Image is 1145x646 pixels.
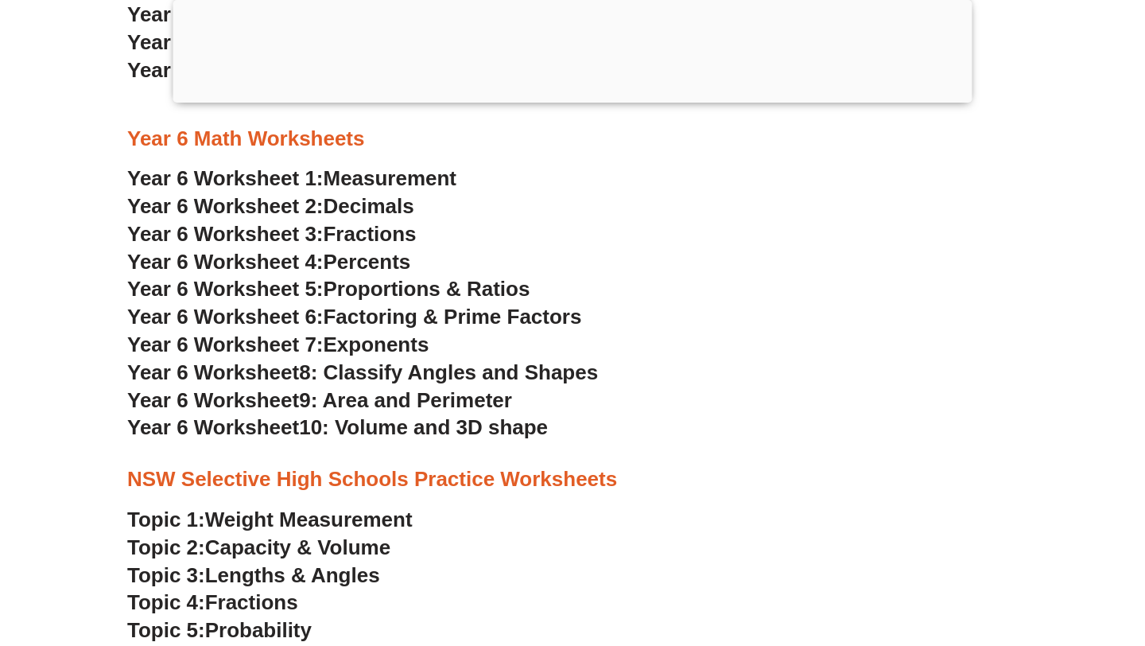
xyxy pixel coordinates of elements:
a: Year 6 Worksheet 3:Fractions [127,222,416,246]
span: Exponents [324,333,429,356]
a: Year 5 Worksheet 9: Decimals [127,30,420,54]
span: Year 6 Worksheet 1: [127,166,324,190]
a: Year 6 Worksheet 7:Exponents [127,333,429,356]
span: Year 6 Worksheet 5: [127,277,324,301]
span: Proportions & Ratios [324,277,530,301]
span: Percents [324,250,411,274]
span: Fractions [205,590,298,614]
span: 9: Area and Perimeter [299,388,512,412]
a: Year 5 Worksheet 10: Fractions [127,58,433,82]
span: Topic 4: [127,590,205,614]
span: Year 6 Worksheet 2: [127,194,324,218]
a: Topic 2:Capacity & Volume [127,535,390,559]
span: Year 6 Worksheet 3: [127,222,324,246]
a: Year 6 Worksheet9: Area and Perimeter [127,388,512,412]
a: Year 5 Worksheet 8: Factoring [127,2,423,26]
span: Year 6 Worksheet 7: [127,333,324,356]
a: Topic 1:Weight Measurement [127,508,413,531]
span: Capacity & Volume [205,535,390,559]
h3: Year 6 Math Worksheets [127,126,1018,153]
span: Year 6 Worksheet [127,388,299,412]
a: Topic 3:Lengths & Angles [127,563,380,587]
span: Fractions [324,222,417,246]
span: Year 6 Worksheet [127,415,299,439]
span: Topic 2: [127,535,205,559]
a: Year 6 Worksheet8: Classify Angles and Shapes [127,360,598,384]
a: Year 6 Worksheet10: Volume and 3D shape [127,415,548,439]
span: Topic 3: [127,563,205,587]
span: Year 6 Worksheet 6: [127,305,324,329]
span: Year 6 Worksheet 4: [127,250,324,274]
span: Topic 1: [127,508,205,531]
span: Topic 5: [127,618,205,642]
span: Weight Measurement [205,508,413,531]
span: Measurement [324,166,457,190]
h3: NSW Selective High Schools Practice Worksheets [127,466,1018,493]
span: 8: Classify Angles and Shapes [299,360,598,384]
iframe: Chat Widget [872,466,1145,646]
span: 10: Volume and 3D shape [299,415,548,439]
a: Year 6 Worksheet 4:Percents [127,250,410,274]
a: Topic 5:Probability [127,618,312,642]
a: Year 6 Worksheet 2:Decimals [127,194,414,218]
a: Year 6 Worksheet 6:Factoring & Prime Factors [127,305,581,329]
a: Year 6 Worksheet 5:Proportions & Ratios [127,277,530,301]
span: Probability [205,618,312,642]
span: Year 6 Worksheet [127,360,299,384]
span: Lengths & Angles [205,563,380,587]
span: Factoring & Prime Factors [324,305,582,329]
a: Year 6 Worksheet 1:Measurement [127,166,456,190]
a: Topic 4:Fractions [127,590,298,614]
span: Decimals [324,194,414,218]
